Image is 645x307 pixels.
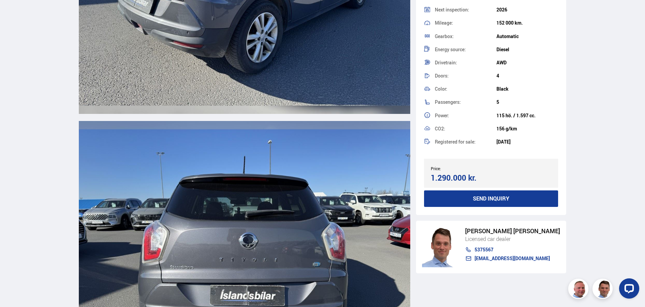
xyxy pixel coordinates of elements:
div: Diesel [496,47,558,52]
iframe: LiveChat chat widget [614,276,642,304]
div: [DATE] [496,139,558,145]
div: AWD [496,60,558,65]
div: Price: [431,166,491,171]
img: siFngHWaQ9KaOqBr.png [569,280,589,300]
div: 156 g/km [496,126,558,131]
div: Licensed car dealer [465,235,560,243]
div: Power: [435,113,496,118]
div: Drivetrain: [435,60,496,65]
div: CO2: [435,126,496,131]
div: [PERSON_NAME] [PERSON_NAME] [465,227,560,235]
div: Energy source: [435,47,496,52]
div: Gearbox: [435,34,496,39]
div: Color: [435,87,496,91]
div: 115 hö. / 1.597 cc. [496,113,558,118]
div: Mileage: [435,21,496,25]
div: Black [496,86,558,92]
div: 152 000 km. [496,20,558,26]
a: [EMAIL_ADDRESS][DOMAIN_NAME] [465,256,560,261]
img: FbJEzSuNWCJXmdc-.webp [593,280,614,300]
div: Automatic [496,34,558,39]
a: 5375567 [465,247,560,252]
div: 2026 [496,7,558,12]
div: Registered for sale: [435,140,496,144]
button: Send inquiry [424,190,558,207]
div: Doors: [435,73,496,78]
div: 1.290.000 kr. [431,173,489,182]
div: Next inspection: [435,7,496,12]
img: FbJEzSuNWCJXmdc-.webp [422,227,458,267]
div: Passengers: [435,100,496,104]
div: 4 [496,73,558,79]
div: 5 [496,99,558,105]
